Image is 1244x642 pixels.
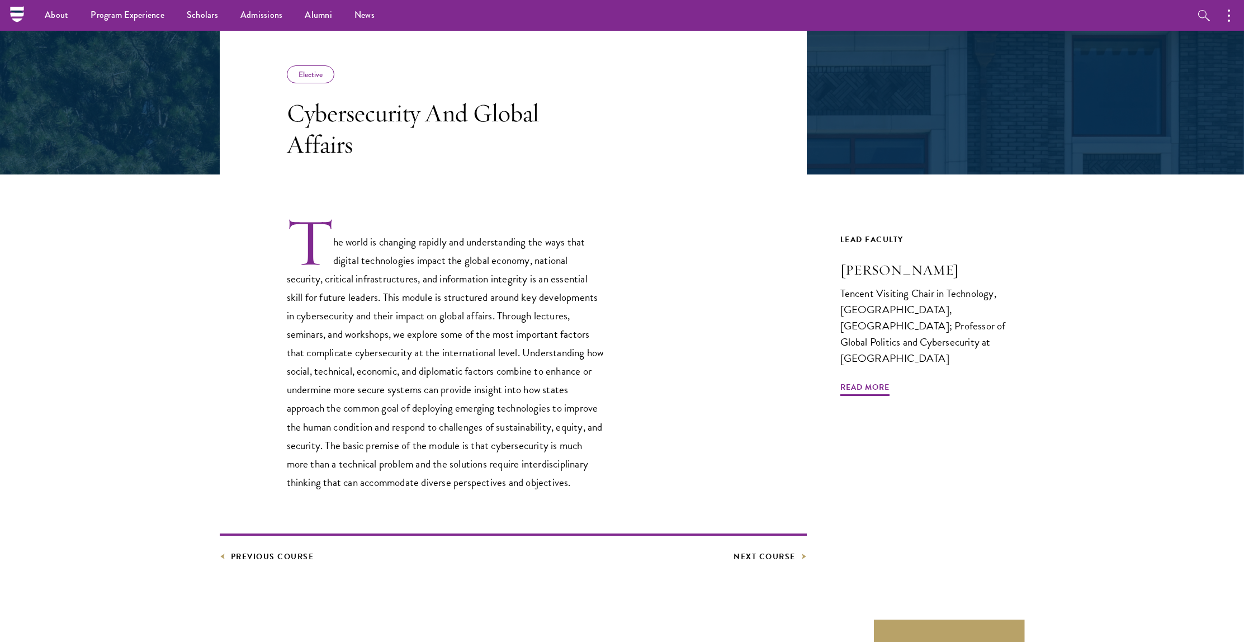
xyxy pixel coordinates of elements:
[840,380,890,398] span: Read More
[287,216,606,492] p: The world is changing rapidly and understanding the ways that digital technologies impact the glo...
[840,233,1025,247] div: Lead Faculty
[287,97,606,160] h3: Cybersecurity And Global Affairs
[287,65,335,83] div: Elective
[220,550,314,564] a: Previous Course
[840,233,1025,388] a: Lead Faculty [PERSON_NAME] Tencent Visiting Chair in Technology, [GEOGRAPHIC_DATA], [GEOGRAPHIC_D...
[840,261,1025,280] h3: [PERSON_NAME]
[734,550,807,564] a: Next Course
[840,285,1025,366] div: Tencent Visiting Chair in Technology, [GEOGRAPHIC_DATA], [GEOGRAPHIC_DATA]; Professor of Global P...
